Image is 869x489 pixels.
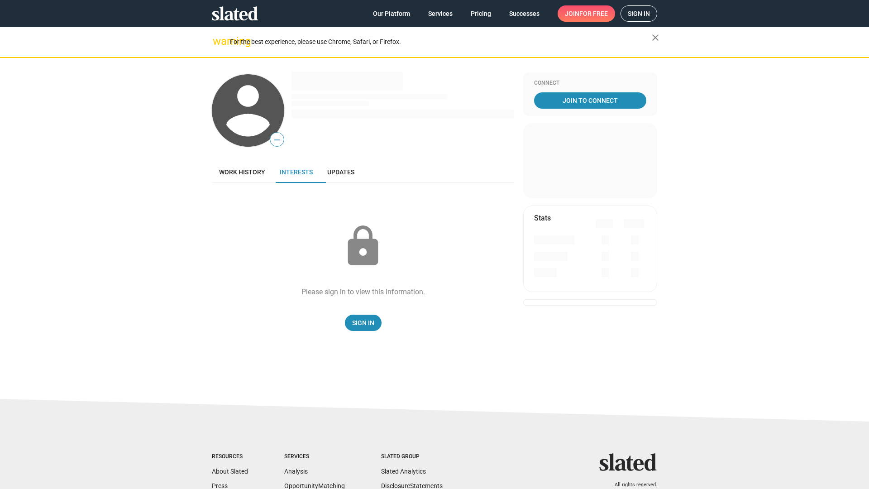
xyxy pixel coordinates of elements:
[213,36,224,47] mat-icon: warning
[650,32,661,43] mat-icon: close
[558,5,615,22] a: Joinfor free
[320,161,362,183] a: Updates
[621,5,657,22] a: Sign in
[463,5,498,22] a: Pricing
[270,134,284,146] span: —
[345,315,382,331] a: Sign In
[272,161,320,183] a: Interests
[327,168,354,176] span: Updates
[212,453,248,460] div: Resources
[534,92,646,109] a: Join To Connect
[212,468,248,475] a: About Slated
[381,468,426,475] a: Slated Analytics
[534,213,551,223] mat-card-title: Stats
[428,5,453,22] span: Services
[471,5,491,22] span: Pricing
[373,5,410,22] span: Our Platform
[219,168,265,176] span: Work history
[366,5,417,22] a: Our Platform
[212,161,272,183] a: Work history
[534,80,646,87] div: Connect
[381,453,443,460] div: Slated Group
[284,453,345,460] div: Services
[301,287,425,297] div: Please sign in to view this information.
[509,5,540,22] span: Successes
[536,92,645,109] span: Join To Connect
[280,168,313,176] span: Interests
[421,5,460,22] a: Services
[579,5,608,22] span: for free
[628,6,650,21] span: Sign in
[284,468,308,475] a: Analysis
[565,5,608,22] span: Join
[230,36,652,48] div: For the best experience, please use Chrome, Safari, or Firefox.
[352,315,374,331] span: Sign In
[502,5,547,22] a: Successes
[340,224,386,269] mat-icon: lock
